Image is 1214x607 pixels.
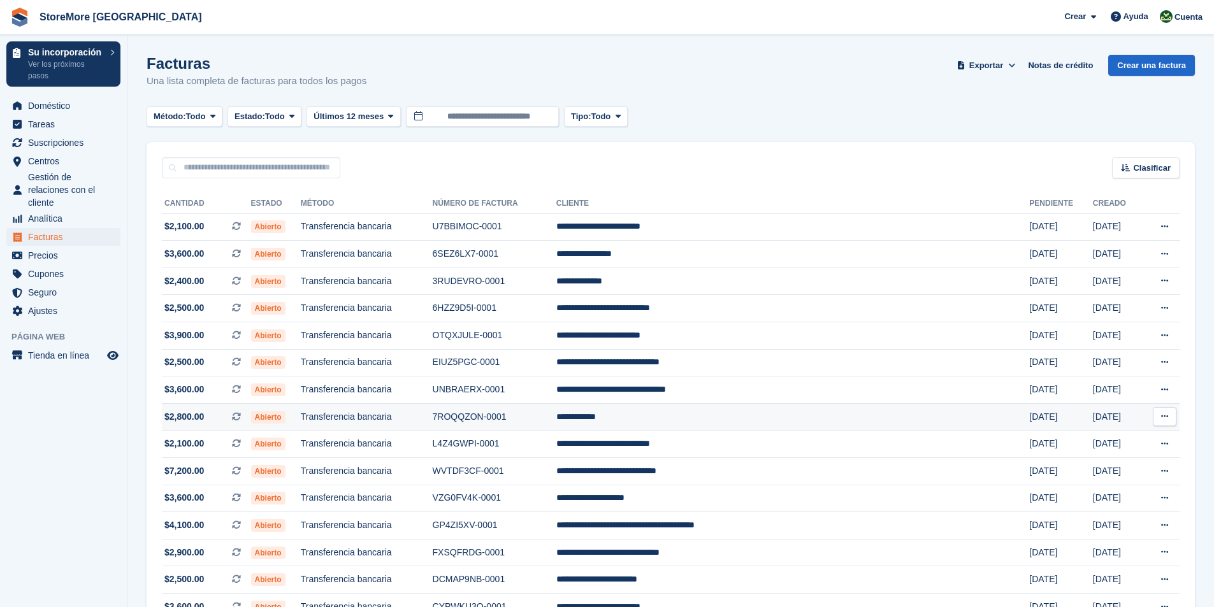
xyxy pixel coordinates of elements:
[28,97,105,115] span: Doméstico
[10,8,29,27] img: stora-icon-8386f47178a22dfd0bd8f6a31ec36ba5ce8667c1dd55bd0f319d3a0aa187defe.svg
[301,322,433,350] td: Transferencia bancaria
[1160,10,1173,23] img: Claudia Cortes
[1029,295,1093,322] td: [DATE]
[6,152,120,170] a: menu
[1093,539,1141,566] td: [DATE]
[433,376,556,404] td: UNBRAERX-0001
[164,220,204,233] span: $2,100.00
[1093,458,1141,485] td: [DATE]
[164,355,204,369] span: $2,500.00
[301,458,433,485] td: Transferencia bancaria
[251,275,285,288] span: Abierto
[251,465,285,478] span: Abierto
[28,171,105,209] span: Gestión de relaciones con el cliente
[1029,322,1093,350] td: [DATE]
[1029,403,1093,431] td: [DATE]
[164,464,204,478] span: $7,200.00
[1108,55,1195,76] a: Crear una factura
[6,171,120,209] a: menu
[164,329,204,342] span: $3,900.00
[28,48,104,57] p: Su incorporación
[433,213,556,241] td: U7BBIMOC-0001
[301,268,433,295] td: Transferencia bancaria
[1093,194,1141,214] th: Creado
[1029,349,1093,376] td: [DATE]
[6,115,120,133] a: menu
[1093,512,1141,539] td: [DATE]
[301,485,433,512] td: Transferencia bancaria
[301,403,433,431] td: Transferencia bancaria
[28,302,105,320] span: Ajustes
[1093,485,1141,512] td: [DATE]
[154,110,186,123] span: Método:
[301,194,433,214] th: Método
[301,539,433,566] td: Transferencia bancaria
[251,220,285,233] span: Abierto
[301,512,433,539] td: Transferencia bancaria
[1064,10,1086,23] span: Crear
[147,74,366,89] p: Una lista completa de facturas para todos los pagos
[571,110,591,123] span: Tipo:
[1029,241,1093,268] td: [DATE]
[34,6,207,27] a: StoreMore [GEOGRAPHIC_DATA]
[433,194,556,214] th: Número de factura
[1029,431,1093,458] td: [DATE]
[1029,213,1093,241] td: [DATE]
[147,55,366,72] h1: Facturas
[301,295,433,322] td: Transferencia bancaria
[1093,295,1141,322] td: [DATE]
[969,59,1003,72] span: Exportar
[251,519,285,532] span: Abierto
[6,346,120,364] a: menú
[251,248,285,261] span: Abierto
[1093,349,1141,376] td: [DATE]
[147,106,222,127] button: Método: Todo
[6,246,120,264] a: menu
[164,573,204,586] span: $2,500.00
[301,566,433,594] td: Transferencia bancaria
[6,283,120,301] a: menu
[1029,458,1093,485] td: [DATE]
[1029,194,1093,214] th: Pendiente
[1093,241,1141,268] td: [DATE]
[28,152,105,170] span: Centros
[1093,566,1141,594] td: [DATE]
[6,210,120,227] a: menu
[301,376,433,404] td: Transferencia bancaria
[251,546,285,559] span: Abierto
[1029,566,1093,594] td: [DATE]
[6,41,120,87] a: Su incorporación Ver los próximos pasos
[433,539,556,566] td: FXSQFRDG-0001
[433,431,556,458] td: L4Z4GWPI-0001
[251,492,285,504] span: Abierto
[28,59,104,82] p: Ver los próximos pasos
[307,106,401,127] button: Últimos 12 meses
[1093,322,1141,350] td: [DATE]
[301,349,433,376] td: Transferencia bancaria
[433,458,556,485] td: WVTDF3CF-0001
[6,265,120,283] a: menu
[28,265,105,283] span: Cupones
[1093,403,1141,431] td: [DATE]
[6,302,120,320] a: menu
[265,110,285,123] span: Todo
[164,546,204,559] span: $2,900.00
[28,346,105,364] span: Tienda en línea
[433,485,556,512] td: VZG0FV4K-0001
[251,383,285,396] span: Abierto
[164,383,204,396] span: $3,600.00
[301,431,433,458] td: Transferencia bancaria
[433,349,556,376] td: EIUZ5PGC-0001
[228,106,301,127] button: Estado: Todo
[955,55,1018,76] button: Exportar
[251,573,285,586] span: Abierto
[164,518,204,532] span: $4,100.00
[6,134,120,152] a: menu
[186,110,206,123] span: Todo
[28,246,105,264] span: Precios
[301,213,433,241] td: Transferencia bancaria
[1093,376,1141,404] td: [DATE]
[433,322,556,350] td: OTQXJULE-0001
[1029,268,1093,295] td: [DATE]
[433,268,556,295] td: 3RUDEVRO-0001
